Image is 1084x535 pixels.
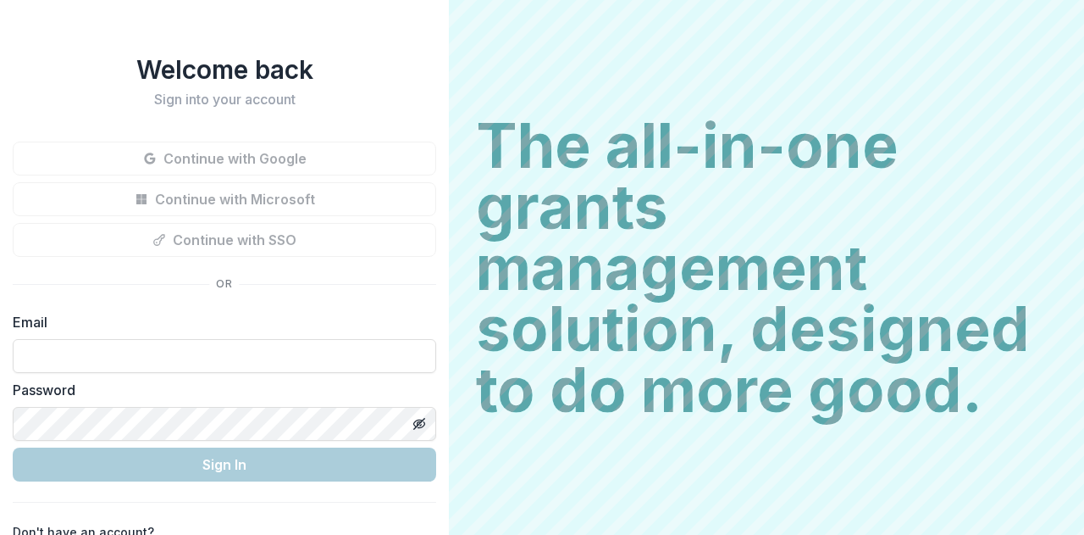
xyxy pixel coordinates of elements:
h1: Welcome back [13,54,436,85]
label: Password [13,380,426,400]
h2: Sign into your account [13,92,436,108]
button: Toggle password visibility [406,410,433,437]
button: Continue with SSO [13,223,436,257]
button: Continue with Microsoft [13,182,436,216]
label: Email [13,312,426,332]
button: Sign In [13,448,436,482]
button: Continue with Google [13,142,436,176]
